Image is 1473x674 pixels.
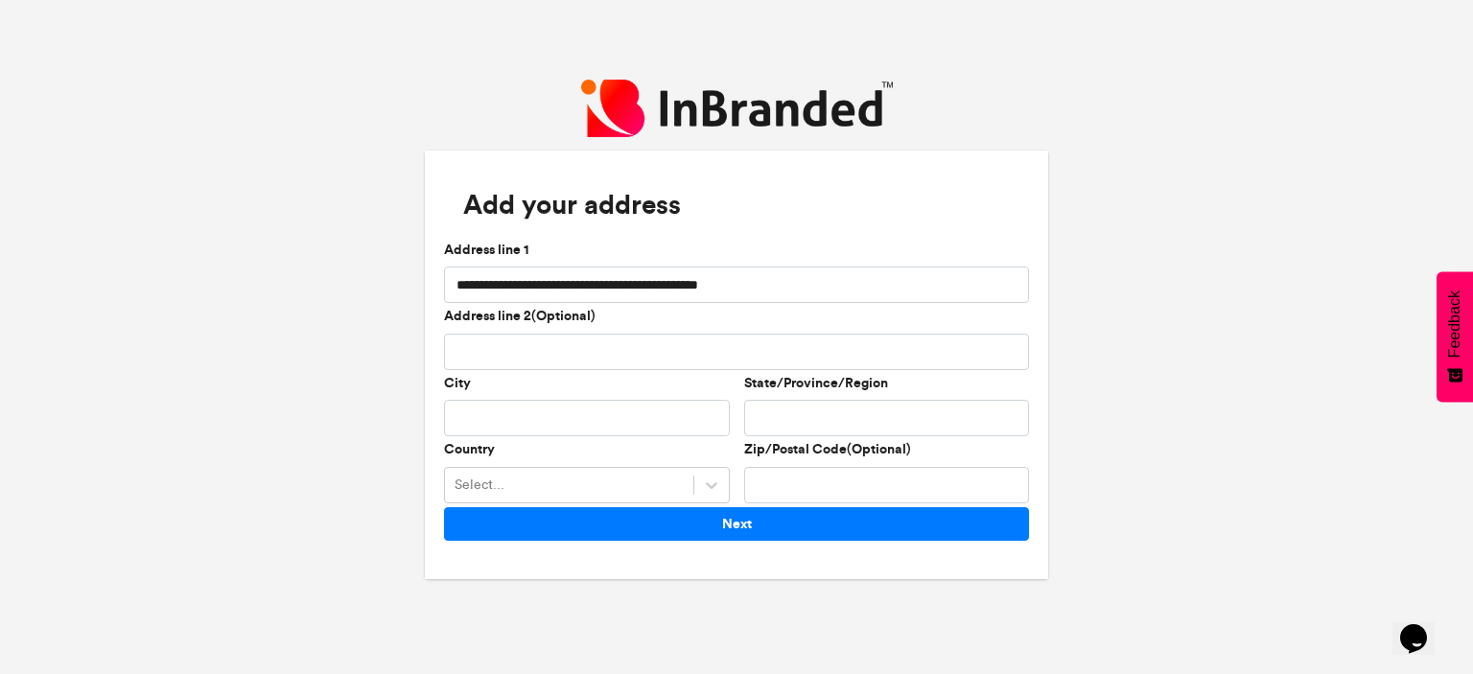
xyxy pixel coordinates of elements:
[455,476,504,495] div: Select...
[1446,291,1463,358] span: Feedback
[1392,597,1454,655] iframe: chat widget
[444,307,596,326] label: Address line 2(Optional)
[744,440,911,459] label: Zip/Postal Code(Optional)
[444,170,1029,241] h3: Add your address
[444,241,529,260] label: Address line 1
[581,80,893,137] img: InBranded Logo
[444,440,495,459] label: Country
[1437,271,1473,402] button: Feedback - Show survey
[444,507,1029,541] button: Next
[444,374,471,393] label: City
[744,374,888,393] label: State/Province/Region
